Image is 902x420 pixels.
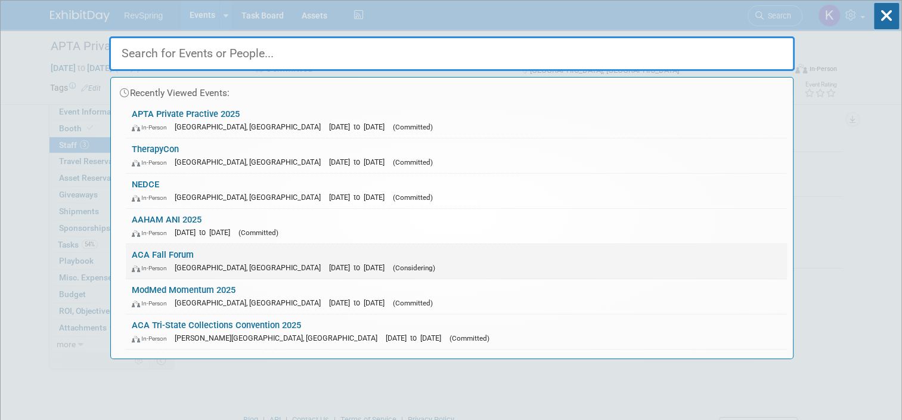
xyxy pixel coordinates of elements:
[126,314,787,349] a: ACA Tri-State Collections Convention 2025 In-Person [PERSON_NAME][GEOGRAPHIC_DATA], [GEOGRAPHIC_D...
[132,229,172,237] span: In-Person
[393,264,435,272] span: (Considering)
[393,299,433,307] span: (Committed)
[393,158,433,166] span: (Committed)
[175,193,327,202] span: [GEOGRAPHIC_DATA], [GEOGRAPHIC_DATA]
[329,193,390,202] span: [DATE] to [DATE]
[329,157,390,166] span: [DATE] to [DATE]
[132,264,172,272] span: In-Person
[175,263,327,272] span: [GEOGRAPHIC_DATA], [GEOGRAPHIC_DATA]
[132,123,172,131] span: In-Person
[238,228,278,237] span: (Committed)
[132,299,172,307] span: In-Person
[132,194,172,202] span: In-Person
[126,244,787,279] a: ACA Fall Forum In-Person [GEOGRAPHIC_DATA], [GEOGRAPHIC_DATA] [DATE] to [DATE] (Considering)
[329,298,390,307] span: [DATE] to [DATE]
[126,209,787,243] a: AAHAM ANI 2025 In-Person [DATE] to [DATE] (Committed)
[393,123,433,131] span: (Committed)
[126,279,787,314] a: ModMed Momentum 2025 In-Person [GEOGRAPHIC_DATA], [GEOGRAPHIC_DATA] [DATE] to [DATE] (Committed)
[126,174,787,208] a: NEDCE In-Person [GEOGRAPHIC_DATA], [GEOGRAPHIC_DATA] [DATE] to [DATE] (Committed)
[126,103,787,138] a: APTA Private Practive 2025 In-Person [GEOGRAPHIC_DATA], [GEOGRAPHIC_DATA] [DATE] to [DATE] (Commi...
[117,78,787,103] div: Recently Viewed Events:
[132,159,172,166] span: In-Person
[175,333,383,342] span: [PERSON_NAME][GEOGRAPHIC_DATA], [GEOGRAPHIC_DATA]
[450,334,489,342] span: (Committed)
[393,193,433,202] span: (Committed)
[109,36,795,71] input: Search for Events or People...
[175,228,236,237] span: [DATE] to [DATE]
[132,335,172,342] span: In-Person
[386,333,447,342] span: [DATE] to [DATE]
[126,138,787,173] a: TherapyCon In-Person [GEOGRAPHIC_DATA], [GEOGRAPHIC_DATA] [DATE] to [DATE] (Committed)
[329,122,390,131] span: [DATE] to [DATE]
[175,298,327,307] span: [GEOGRAPHIC_DATA], [GEOGRAPHIC_DATA]
[175,122,327,131] span: [GEOGRAPHIC_DATA], [GEOGRAPHIC_DATA]
[329,263,390,272] span: [DATE] to [DATE]
[175,157,327,166] span: [GEOGRAPHIC_DATA], [GEOGRAPHIC_DATA]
